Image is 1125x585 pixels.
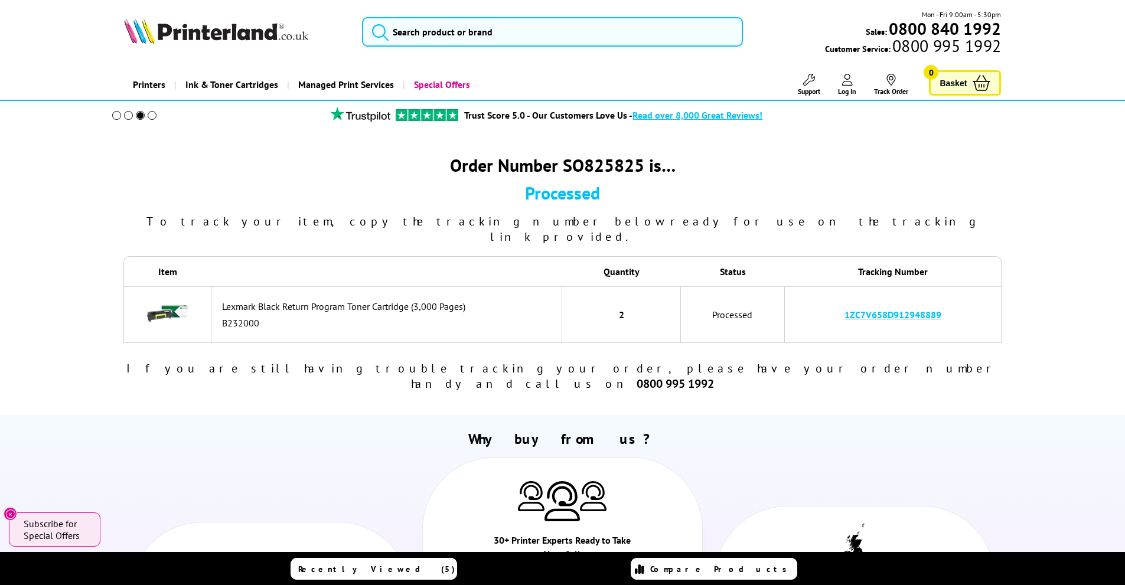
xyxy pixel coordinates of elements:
[844,309,941,321] a: 1ZC7V658D912948889
[174,70,287,100] a: Ink & Toner Cartridges
[632,109,762,121] span: Read over 8,000 Great Reviews!
[838,87,856,96] span: Log In
[298,564,455,574] span: Recently Viewed (5)
[562,256,680,286] th: Quantity
[124,18,348,46] a: Printerland Logo
[940,75,967,91] span: Basket
[924,65,938,80] span: 0
[123,153,1001,177] div: Order Number SO825825 is…
[124,70,174,100] a: Printers
[580,481,606,511] img: Printer Experts
[838,74,856,96] a: Log In
[4,507,17,521] button: Close
[874,74,908,96] a: Track Order
[185,70,278,100] span: Ink & Toner Cartridges
[123,256,211,286] th: Item
[650,564,793,574] span: Compare Products
[922,9,1001,20] span: Mon - Fri 9:00am - 5:30pm
[493,533,632,567] div: 30+ Printer Experts Ready to Take Your Call
[222,317,556,329] div: B232000
[866,26,887,37] span: Sales:
[146,214,979,244] span: To track your item, copy the tracking number below ready for use on the tracking link provided.
[544,481,580,522] img: Printer Experts
[362,17,743,47] input: Search product or brand
[518,481,544,511] img: Printer Experts
[562,286,680,343] td: 2
[464,109,762,121] a: Trust Score 5.0 - Our Customers Love Us -Read over 8,000 Great Reviews!
[124,430,1002,448] h2: Why buy from us?
[681,286,785,343] td: Processed
[24,518,89,541] span: Subscribe for Special Offers
[681,256,785,286] th: Status
[637,376,714,391] b: 0800 995 1992
[839,523,871,577] img: UK tax payer
[403,70,479,100] a: Special Offers
[929,70,1001,96] a: Basket 0
[222,300,556,312] div: Lexmark Black Return Program Toner Cartridge (3,000 Pages)
[825,40,1001,54] span: Customer Service:
[124,18,308,44] img: Printerland Logo
[287,70,403,100] a: Managed Print Services
[798,87,820,96] span: Support
[325,107,396,122] img: trustpilot rating
[891,40,1001,51] span: 0800 995 1992
[798,74,820,96] a: Support
[785,256,1002,286] th: Tracking Number
[123,361,1001,391] div: If you are still having trouble tracking your order, please have your order number handy and call...
[889,18,1001,40] b: 0800 840 1992
[396,109,458,121] img: trustpilot rating
[887,23,1001,34] a: 0800 840 1992
[291,558,457,580] a: Recently Viewed (5)
[631,558,797,580] a: Compare Products
[147,293,188,334] img: Lexmark Black Return Program Toner Cartridge (3,000 Pages)
[123,181,1001,204] div: Processed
